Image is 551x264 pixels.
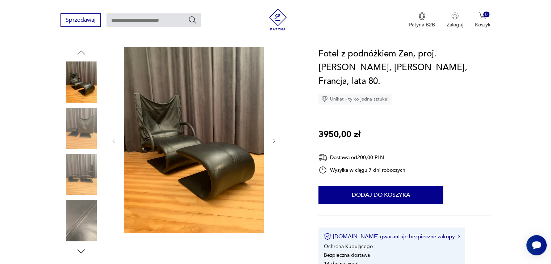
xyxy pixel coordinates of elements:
[318,166,405,174] div: Wysyłka w ciągu 7 dni roboczych
[318,153,405,162] div: Dostawa od 200,00 PLN
[483,12,489,18] div: 0
[318,47,491,88] h1: Fotel z podnóżkiem Zen, proj. [PERSON_NAME], [PERSON_NAME], Francja, lata 80.
[409,12,435,28] a: Ikona medaluPatyna B2B
[318,94,392,105] div: Unikat - tylko jedna sztuka!
[447,12,463,28] button: Zaloguj
[409,12,435,28] button: Patyna B2B
[324,233,460,240] button: [DOMAIN_NAME] gwarantuje bezpieczne zakupy
[475,21,491,28] p: Koszyk
[60,200,102,241] img: Zdjęcie produktu Fotel z podnóżkiem Zen, proj. Claude Brisson, Ligne Roset, Francja, lata 80.
[124,47,264,233] img: Zdjęcie produktu Fotel z podnóżkiem Zen, proj. Claude Brisson, Ligne Roset, Francja, lata 80.
[60,13,101,27] button: Sprzedawaj
[318,186,443,204] button: Dodaj do koszyka
[318,128,360,141] p: 3950,00 zł
[321,96,328,102] img: Ikona diamentu
[60,18,101,23] a: Sprzedawaj
[451,12,459,20] img: Ikonka użytkownika
[475,12,491,28] button: 0Koszyk
[60,61,102,103] img: Zdjęcie produktu Fotel z podnóżkiem Zen, proj. Claude Brisson, Ligne Roset, Francja, lata 80.
[447,21,463,28] p: Zaloguj
[479,12,486,20] img: Ikona koszyka
[324,233,331,240] img: Ikona certyfikatu
[409,21,435,28] p: Patyna B2B
[60,108,102,149] img: Zdjęcie produktu Fotel z podnóżkiem Zen, proj. Claude Brisson, Ligne Roset, Francja, lata 80.
[267,9,289,30] img: Patyna - sklep z meblami i dekoracjami vintage
[324,252,370,259] li: Bezpieczna dostawa
[60,154,102,195] img: Zdjęcie produktu Fotel z podnóżkiem Zen, proj. Claude Brisson, Ligne Roset, Francja, lata 80.
[526,235,547,255] iframe: Smartsupp widget button
[418,12,426,20] img: Ikona medalu
[188,16,197,24] button: Szukaj
[458,235,460,238] img: Ikona strzałki w prawo
[324,243,373,250] li: Ochrona Kupującego
[318,153,327,162] img: Ikona dostawy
